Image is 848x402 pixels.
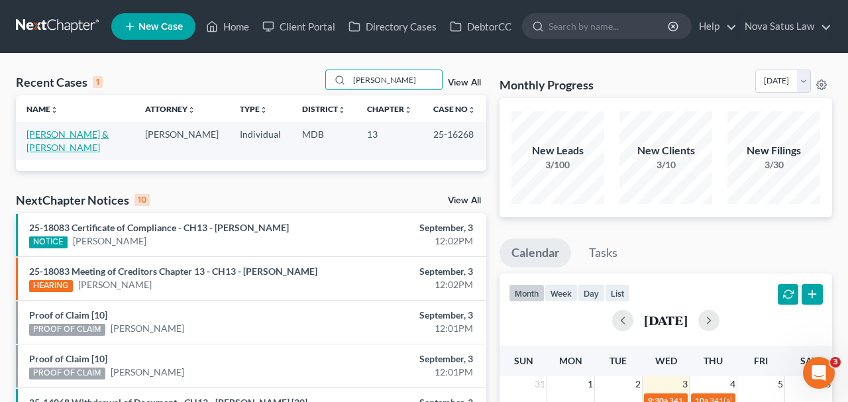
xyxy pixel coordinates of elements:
a: Chapterunfold_more [367,104,412,114]
i: unfold_more [338,106,346,114]
iframe: Intercom live chat [803,357,835,389]
a: Help [692,15,737,38]
a: Typeunfold_more [240,104,268,114]
td: 25-16268 [423,122,486,160]
div: September, 3 [334,352,473,366]
a: 25-18083 Meeting of Creditors Chapter 13 - CH13 - [PERSON_NAME] [29,266,317,277]
a: DebtorCC [443,15,518,38]
a: Attorneyunfold_more [145,104,195,114]
span: 4 [729,376,737,392]
span: Sat [800,355,817,366]
span: 2 [634,376,642,392]
span: 3 [681,376,689,392]
div: September, 3 [334,265,473,278]
a: Home [199,15,256,38]
i: unfold_more [50,106,58,114]
div: 12:02PM [334,234,473,248]
span: 1 [586,376,594,392]
div: 3/30 [727,158,820,172]
a: Districtunfold_more [302,104,346,114]
i: unfold_more [187,106,195,114]
a: Proof of Claim [10] [29,353,107,364]
h2: [DATE] [644,313,688,327]
button: day [578,284,605,302]
div: 12:01PM [334,366,473,379]
div: 12:01PM [334,322,473,335]
div: 10 [134,194,150,206]
td: [PERSON_NAME] [134,122,229,160]
a: Client Portal [256,15,342,38]
span: Fri [754,355,768,366]
div: NOTICE [29,236,68,248]
td: 13 [356,122,423,160]
a: [PERSON_NAME] [111,322,184,335]
a: 25-18083 Certificate of Compliance - CH13 - [PERSON_NAME] [29,222,289,233]
div: 3/100 [511,158,604,172]
span: 5 [776,376,784,392]
i: unfold_more [260,106,268,114]
div: New Leads [511,143,604,158]
span: 3 [830,357,841,368]
span: New Case [138,22,183,32]
a: View All [448,78,481,87]
span: 31 [533,376,547,392]
div: September, 3 [334,221,473,234]
a: Nameunfold_more [26,104,58,114]
div: New Clients [619,143,712,158]
button: month [509,284,545,302]
input: Search by name... [349,70,442,89]
div: NextChapter Notices [16,192,150,208]
a: Calendar [500,238,571,268]
td: MDB [291,122,356,160]
a: Case Nounfold_more [433,104,476,114]
div: HEARING [29,280,73,292]
button: week [545,284,578,302]
div: 12:02PM [334,278,473,291]
div: Recent Cases [16,74,103,90]
div: PROOF OF CLAIM [29,368,105,379]
a: [PERSON_NAME] [78,278,152,291]
span: Sun [514,355,533,366]
a: [PERSON_NAME] [73,234,146,248]
span: Wed [655,355,677,366]
button: list [605,284,630,302]
a: Proof of Claim [10] [29,309,107,321]
a: Nova Satus Law [738,15,831,38]
div: PROOF OF CLAIM [29,324,105,336]
span: Tue [609,355,627,366]
a: View All [448,196,481,205]
span: Thu [704,355,723,366]
a: [PERSON_NAME] [111,366,184,379]
a: [PERSON_NAME] & [PERSON_NAME] [26,128,109,153]
span: Mon [559,355,582,366]
div: 1 [93,76,103,88]
a: Tasks [577,238,629,268]
div: 3/10 [619,158,712,172]
h3: Monthly Progress [500,77,594,93]
i: unfold_more [404,106,412,114]
div: September, 3 [334,309,473,322]
input: Search by name... [549,14,670,38]
a: Directory Cases [342,15,443,38]
td: Individual [229,122,291,160]
i: unfold_more [468,106,476,114]
div: New Filings [727,143,820,158]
